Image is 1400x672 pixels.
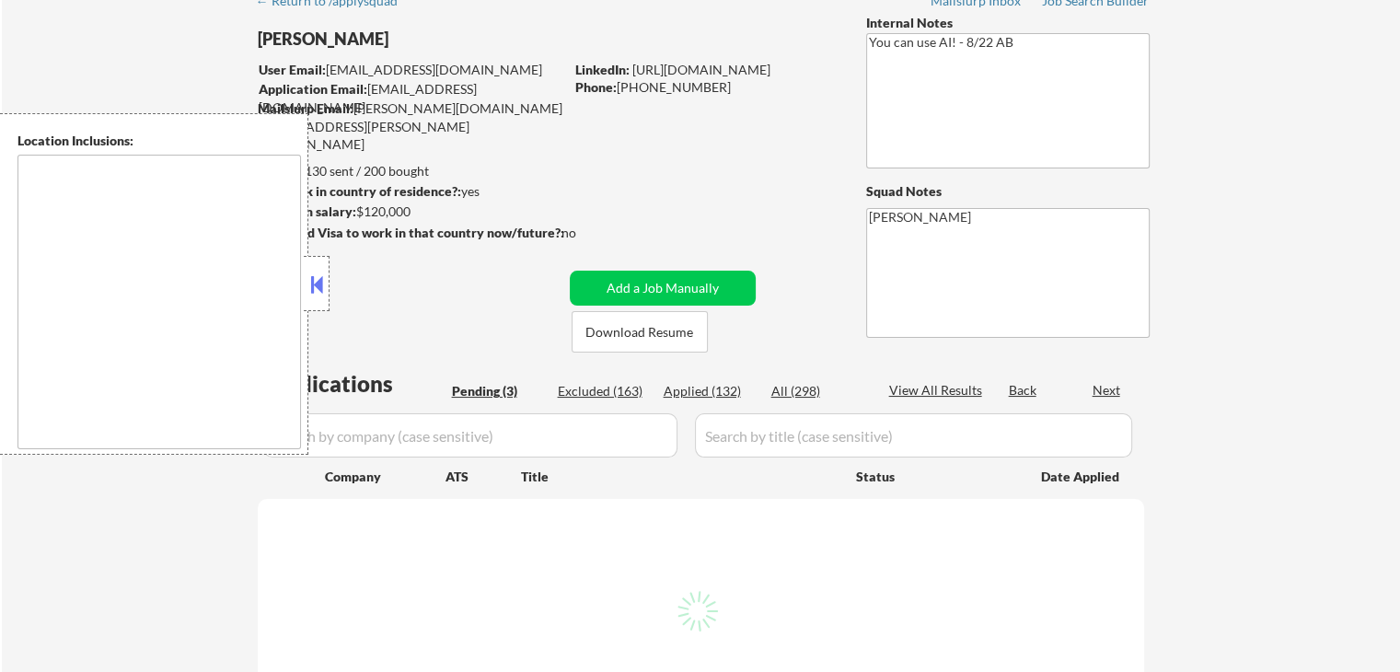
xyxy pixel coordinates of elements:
[17,132,301,150] div: Location Inclusions:
[259,81,367,97] strong: Application Email:
[258,100,353,116] strong: Mailslurp Email:
[259,62,326,77] strong: User Email:
[1093,381,1122,400] div: Next
[257,203,563,221] div: $120,000
[257,183,461,199] strong: Can work in country of residence?:
[259,80,563,116] div: [EMAIL_ADDRESS][DOMAIN_NAME]
[866,14,1150,32] div: Internal Notes
[258,99,563,154] div: [PERSON_NAME][DOMAIN_NAME][EMAIL_ADDRESS][PERSON_NAME][DOMAIN_NAME]
[558,382,650,400] div: Excluded (163)
[771,382,863,400] div: All (298)
[257,162,563,180] div: 130 sent / 200 bought
[258,28,636,51] div: [PERSON_NAME]
[561,224,614,242] div: no
[695,413,1132,458] input: Search by title (case sensitive)
[664,382,756,400] div: Applied (132)
[575,79,617,95] strong: Phone:
[889,381,988,400] div: View All Results
[572,311,708,353] button: Download Resume
[325,468,445,486] div: Company
[452,382,544,400] div: Pending (3)
[521,468,839,486] div: Title
[445,468,521,486] div: ATS
[866,182,1150,201] div: Squad Notes
[258,225,564,240] strong: Will need Visa to work in that country now/future?:
[632,62,770,77] a: [URL][DOMAIN_NAME]
[263,373,445,395] div: Applications
[1041,468,1122,486] div: Date Applied
[856,459,1014,492] div: Status
[1009,381,1038,400] div: Back
[263,413,677,458] input: Search by company (case sensitive)
[570,271,756,306] button: Add a Job Manually
[257,182,558,201] div: yes
[259,61,563,79] div: [EMAIL_ADDRESS][DOMAIN_NAME]
[575,78,836,97] div: [PHONE_NUMBER]
[575,62,630,77] strong: LinkedIn:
